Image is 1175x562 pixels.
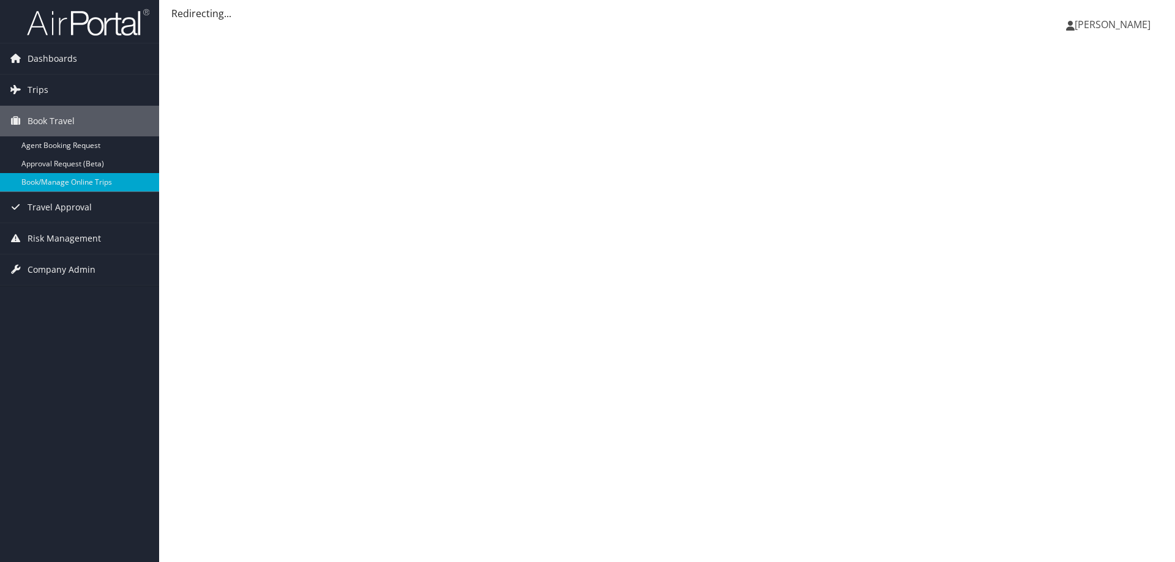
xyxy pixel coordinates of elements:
[1066,6,1163,43] a: [PERSON_NAME]
[27,8,149,37] img: airportal-logo.png
[28,106,75,136] span: Book Travel
[28,254,95,285] span: Company Admin
[28,43,77,74] span: Dashboards
[1075,18,1151,31] span: [PERSON_NAME]
[28,75,48,105] span: Trips
[28,223,101,254] span: Risk Management
[171,6,1163,21] div: Redirecting...
[28,192,92,223] span: Travel Approval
